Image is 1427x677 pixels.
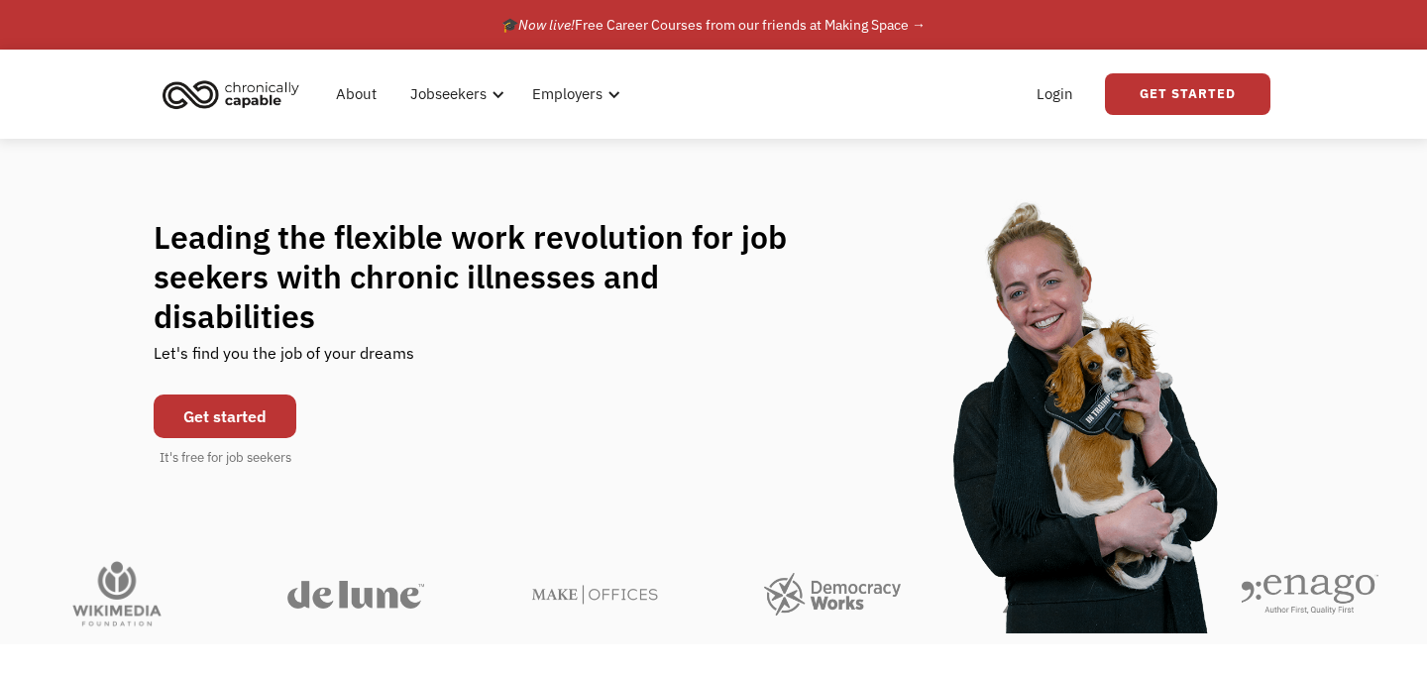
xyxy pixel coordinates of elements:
a: About [324,62,388,126]
div: It's free for job seekers [160,448,291,468]
a: Get Started [1105,73,1270,115]
div: Employers [532,82,603,106]
img: Chronically Capable logo [157,72,305,116]
div: Employers [520,62,626,126]
div: Jobseekers [410,82,487,106]
div: 🎓 Free Career Courses from our friends at Making Space → [501,13,926,37]
a: Login [1025,62,1085,126]
div: Jobseekers [398,62,510,126]
h1: Leading the flexible work revolution for job seekers with chronic illnesses and disabilities [154,217,825,336]
div: Let's find you the job of your dreams [154,336,414,385]
a: home [157,72,314,116]
em: Now live! [518,16,575,34]
a: Get started [154,395,296,438]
